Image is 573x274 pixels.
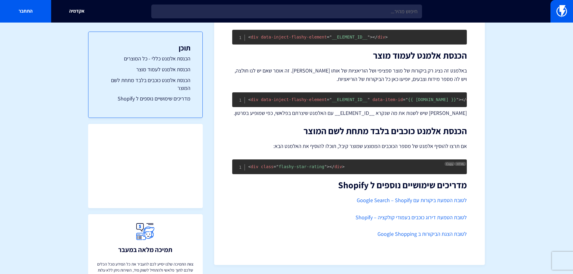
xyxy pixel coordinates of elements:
[372,35,377,39] span: </
[459,97,461,102] span: >
[151,5,422,18] input: חיפוש מהיר...
[276,164,279,169] span: "
[100,44,190,52] h3: תוכן
[248,97,258,102] span: div
[100,55,190,63] a: הכנסת אלמנט כללי - כל המוצרים
[248,35,251,39] span: <
[327,97,329,102] span: =
[356,214,467,221] a: לטובת הטמעת דירוג כוכבים בעמודי קולקציה – Shopify
[248,164,251,169] span: <
[372,35,385,39] span: div
[370,35,372,39] span: >
[100,95,190,103] a: מדריכים שימושיים נוספים ל Shopify
[461,97,466,102] span: </
[118,246,172,253] h3: תמיכה מלאה במעבר
[261,97,327,102] span: data-inject-flashy-element
[342,164,344,169] span: >
[445,162,455,166] button: Copy
[100,76,190,92] a: הכנסת אלמנט כוכבים בלבד מתחת לשם המוצר
[377,230,467,237] a: לטובת הצגת הביקורות ב Google Shopping
[405,97,408,102] span: "
[329,35,332,39] span: "
[274,164,327,169] span: flashy-star-rating
[274,164,276,169] span: =
[357,197,467,204] a: לטובת הטמעת ביקורות עם Google Search – Shopify
[261,164,273,169] span: class
[248,164,258,169] span: div
[461,97,474,102] span: div
[248,97,251,102] span: <
[403,97,458,102] span: {{ [DOMAIN_NAME] }}
[232,109,467,117] p: [PERSON_NAME] שיש לשנות את מה שנקרא __ELEMENT_ID__ עם האלמנט שיצרתם בפלאשי, כפי שמופיע בסרטון.
[96,261,195,273] p: צוות התמיכה שלנו יסייע לכם להעביר את כל המידע מכל הכלים שלכם לתוך פלאשי ולהתחיל לשווק מיד, השירות...
[232,180,467,190] h2: מדריכים שימושיים נוספים ל Shopify
[446,162,453,166] span: Copy
[324,164,327,169] span: "
[232,126,467,136] h2: הכנסת אלמנט כוכבים בלבד מתחת לשם המוצר
[248,35,258,39] span: div
[327,35,329,39] span: =
[327,164,329,169] span: >
[329,164,342,169] span: div
[261,35,327,39] span: data-inject-flashy-element
[456,97,459,102] span: "
[329,164,334,169] span: </
[367,97,370,102] span: "
[455,162,466,166] span: HTML
[403,97,405,102] span: =
[329,97,332,102] span: "
[367,35,370,39] span: "
[232,66,467,83] p: באלמנט זה נציג רק ביקורות של מוצר ספציפי ושל הוריאציות של אותו [PERSON_NAME]. זה אומר שאם יש לנו ...
[100,66,190,73] a: הכנסת אלמנט לעמוד מוצר
[385,35,387,39] span: >
[232,142,467,150] p: אם תרצו להוסיף אלמנט של מספר הכוכבים הממוצע שמוצר קיבל, תוכלו להוסיף את האלמנט הבא:
[327,35,370,39] span: __ELEMENT_ID__
[327,97,370,102] span: __ELEMENT_ID__
[372,97,403,102] span: data-item-id
[232,51,467,60] h2: הכנסת אלמנט לעמוד מוצר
